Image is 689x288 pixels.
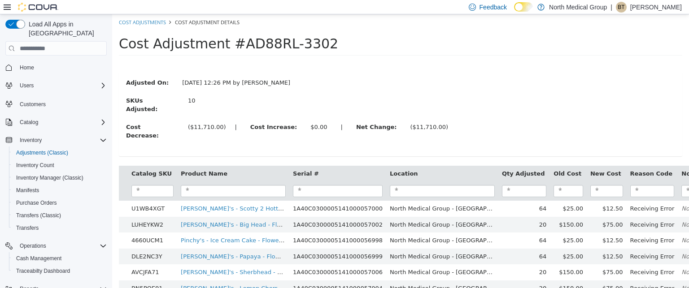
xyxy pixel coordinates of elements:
td: $12.50 [475,234,515,250]
em: No Note [569,191,593,198]
span: Purchase Orders [13,198,107,208]
button: Transfers (Classic) [9,209,110,222]
a: Home [16,62,38,73]
a: Inventory Count [13,160,58,171]
button: Users [16,80,37,91]
button: Product Name [69,155,117,164]
td: $75.00 [475,266,515,282]
td: $150.00 [438,250,475,266]
button: Old Cost [441,155,471,164]
button: Manifests [9,184,110,197]
button: Reason Code [518,155,563,164]
a: Transfers [13,223,42,233]
a: Cash Management [13,253,65,264]
td: North Medical Group - [GEOGRAPHIC_DATA] [274,218,386,234]
em: No Note [569,271,593,277]
span: Traceabilty Dashboard [16,267,70,275]
a: Purchase Orders [13,198,61,208]
label: | [116,108,131,117]
span: Cost Adjustment Details [63,4,127,11]
button: Catalog [2,116,110,129]
td: $12.50 [475,218,515,234]
span: Customers [16,98,107,109]
button: Qty Adjusted [390,155,434,164]
button: Inventory [2,134,110,146]
span: Customers [20,101,46,108]
td: 1A40C0300005141000056999 [177,234,274,250]
td: LUHEYKW2 [16,202,65,219]
span: Feedback [480,3,507,12]
td: North Medical Group - [GEOGRAPHIC_DATA] [274,186,386,202]
td: 64 [386,186,438,202]
button: New Cost [478,155,511,164]
p: [PERSON_NAME] [630,2,682,13]
span: Inventory [16,135,107,146]
div: [DATE] 12:26 PM by [PERSON_NAME] [63,64,185,73]
td: $75.00 [475,250,515,266]
span: Catalog [20,119,38,126]
a: [PERSON_NAME]'s - Scotty 2 Hotty - Flower - 3.5g [69,191,214,198]
td: $150.00 [438,202,475,219]
td: 1A40C0300005141000057006 [177,250,274,266]
span: Load All Apps in [GEOGRAPHIC_DATA] [25,20,107,38]
td: 1A40C0300005141000057004 [177,266,274,282]
td: $25.00 [438,218,475,234]
td: $75.00 [475,202,515,219]
td: North Medical Group - [GEOGRAPHIC_DATA] [274,250,386,266]
span: Manifests [13,185,107,196]
span: Operations [20,242,46,249]
span: Cost Adjustment #AD88RL-3302 [7,21,226,37]
a: [PERSON_NAME]'s - Sherbhead - Flower - 28g [69,254,201,261]
span: Transfers [16,224,39,232]
span: Users [20,82,34,89]
td: AVCJFA71 [16,250,65,266]
span: Cash Management [13,253,107,264]
button: Home [2,61,110,74]
span: Adjustments (Classic) [13,147,107,158]
button: Catalog SKU [19,155,61,164]
label: Cost Increase: [131,108,192,117]
td: BN5PQE01 [16,266,65,282]
div: $0.00 [198,108,215,117]
input: Dark Mode [514,2,533,12]
td: U1WB4XGT [16,186,65,202]
span: Manifests [16,187,39,194]
button: Adjustments (Classic) [9,146,110,159]
div: 10 [76,82,156,91]
label: SKUs Adjusted: [7,82,69,99]
label: Net Change: [237,108,292,117]
button: Catalog [16,117,42,128]
span: Transfers (Classic) [13,210,107,221]
span: BT [618,2,624,13]
button: Users [2,79,110,92]
td: 64 [386,234,438,250]
td: 4660UCM1 [16,218,65,234]
td: North Medical Group - [GEOGRAPHIC_DATA] [274,266,386,282]
label: Cost Decrease: [7,108,69,126]
button: Customers [2,97,110,110]
button: Notes [569,155,590,164]
span: Traceabilty Dashboard [13,266,107,276]
img: Cova [18,3,58,12]
button: Inventory Count [9,159,110,172]
span: Home [20,64,34,71]
div: Brittani Tebeau [616,2,627,13]
td: 1A40C0300005141000056998 [177,218,274,234]
td: 64 [386,218,438,234]
a: Traceabilty Dashboard [13,266,74,276]
td: North Medical Group - [GEOGRAPHIC_DATA] [274,234,386,250]
td: North Medical Group - [GEOGRAPHIC_DATA] [274,202,386,219]
em: No Note [569,254,593,261]
button: Operations [2,240,110,252]
em: No Note [569,207,593,214]
td: Receiving Error [515,266,566,282]
a: [PERSON_NAME]'s - Big Head - Flower - 28g [69,207,196,214]
td: $12.50 [475,186,515,202]
span: Catalog [16,117,107,128]
p: | [611,2,612,13]
button: Traceabilty Dashboard [9,265,110,277]
span: Inventory Count [13,160,107,171]
td: DLE2NC3Y [16,234,65,250]
em: No Note [569,239,593,245]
